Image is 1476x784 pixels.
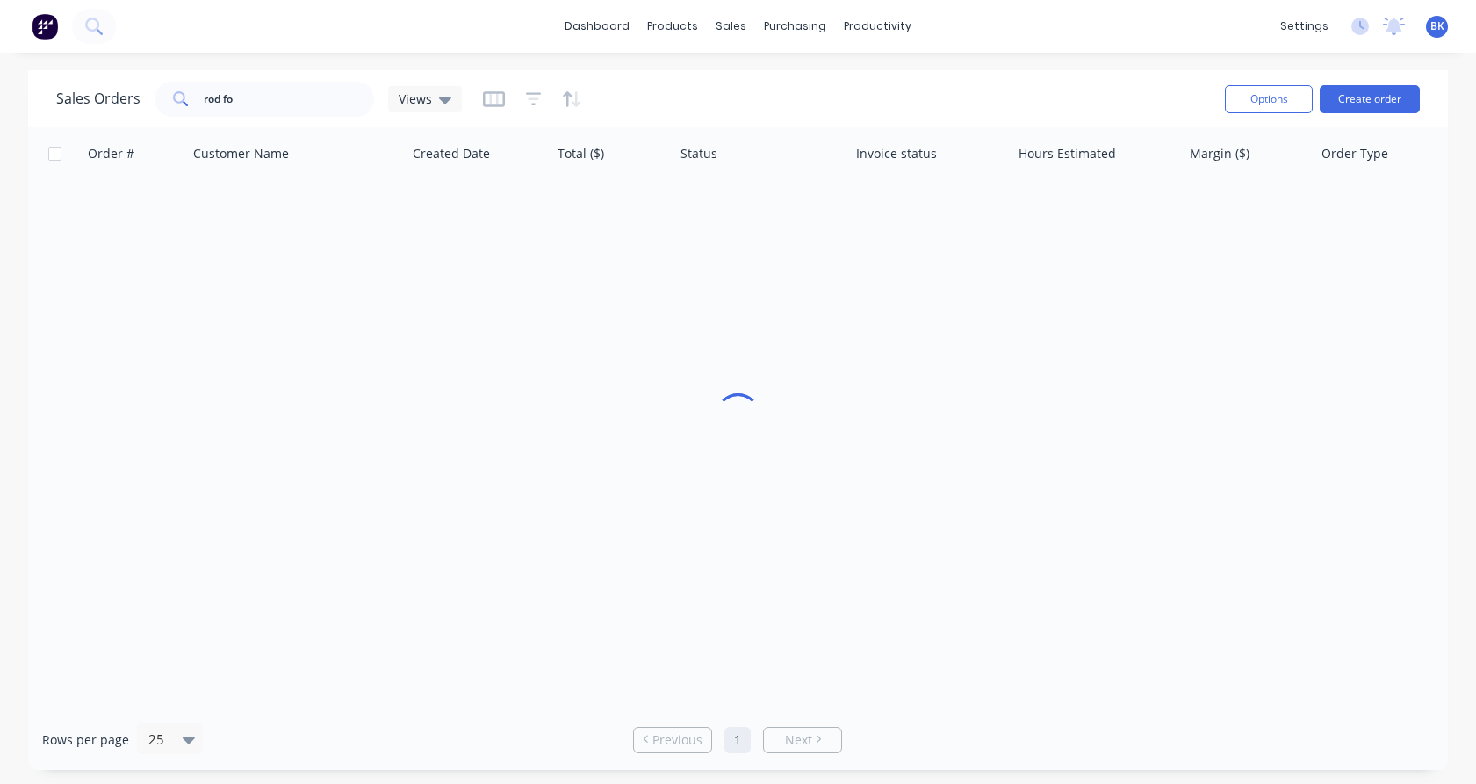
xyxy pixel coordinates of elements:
div: productivity [835,13,920,40]
a: Previous page [634,731,711,749]
input: Search... [204,82,375,117]
div: Hours Estimated [1019,145,1116,162]
button: Create order [1320,85,1420,113]
div: Total ($) [558,145,604,162]
div: Status [680,145,717,162]
div: products [638,13,707,40]
span: Previous [652,731,702,749]
div: settings [1271,13,1337,40]
div: Invoice status [856,145,937,162]
span: Next [785,731,812,749]
img: Factory [32,13,58,40]
div: Order # [88,145,134,162]
div: Customer Name [193,145,289,162]
button: Options [1225,85,1313,113]
span: Rows per page [42,731,129,749]
div: Margin ($) [1190,145,1249,162]
div: Order Type [1321,145,1388,162]
h1: Sales Orders [56,90,140,107]
span: Views [399,90,432,108]
div: Created Date [413,145,490,162]
a: Page 1 is your current page [724,727,751,753]
ul: Pagination [626,727,849,753]
span: BK [1430,18,1444,34]
div: purchasing [755,13,835,40]
a: Next page [764,731,841,749]
div: sales [707,13,755,40]
a: dashboard [556,13,638,40]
